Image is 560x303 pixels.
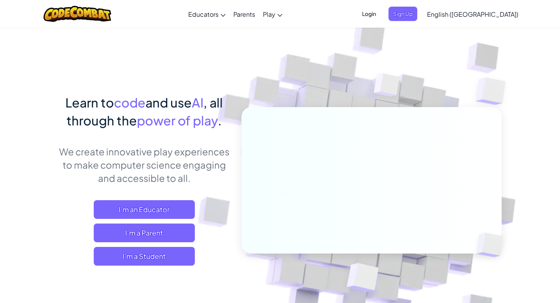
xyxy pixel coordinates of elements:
[184,4,229,25] a: Educators
[137,113,218,128] span: power of play
[388,7,417,21] button: Sign Up
[114,95,145,110] span: code
[94,224,195,242] a: I'm a Parent
[94,247,195,266] button: I'm a Student
[229,4,259,25] a: Parents
[259,4,286,25] a: Play
[94,200,195,219] a: I'm an Educator
[145,95,192,110] span: and use
[44,6,112,22] img: CodeCombat logo
[460,58,527,124] img: Overlap cubes
[359,58,415,116] img: Overlap cubes
[263,10,275,18] span: Play
[58,145,230,185] p: We create innovative play experiences to make computer science engaging and accessible to all.
[357,7,381,21] button: Login
[218,113,222,128] span: .
[192,95,203,110] span: AI
[188,10,219,18] span: Educators
[427,10,518,18] span: English ([GEOGRAPHIC_DATA])
[423,4,522,25] a: English ([GEOGRAPHIC_DATA])
[464,217,522,273] img: Overlap cubes
[65,95,114,110] span: Learn to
